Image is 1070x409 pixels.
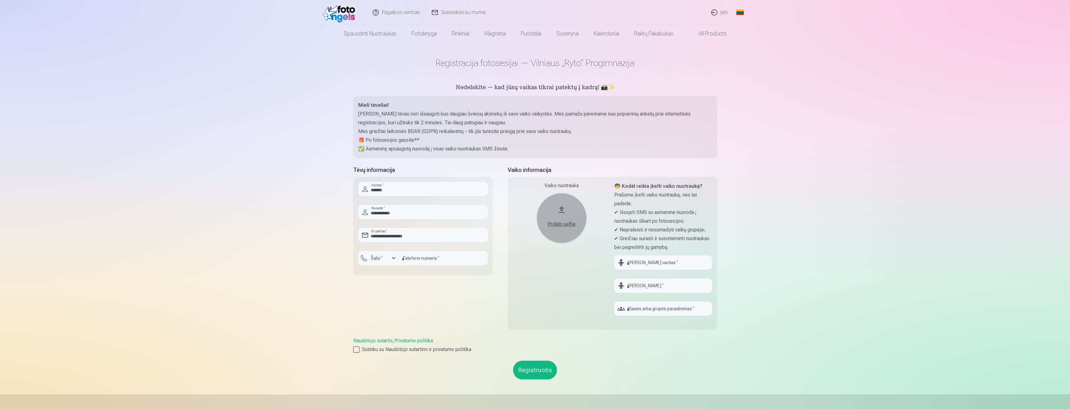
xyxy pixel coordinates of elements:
[614,183,702,189] strong: 🧒 Kodėl reikia įkelti vaiko nuotrauką?
[358,251,399,265] button: Šalis*
[444,25,477,42] a: Rinkiniai
[353,57,717,69] h1: Registracija fotosesijai — Vilniaus „Ryto“ Progimnazija
[368,255,385,261] label: Šalis
[477,25,513,42] a: Magnetai
[513,361,557,379] button: Registruotis
[358,110,712,127] p: [PERSON_NAME] tėvas nori išsaugoti kuo daugiau šviesių akimirkų iš savo vaiko vaikystės. Mes pama...
[353,166,493,174] h5: Tėvų informacija
[323,2,359,22] img: /fa2
[353,338,393,344] a: Naudotojo sutartis
[614,226,712,234] p: ✔ Nepraleisti ir nesumaišyti vaikų grupėje;
[404,25,444,42] a: Fotoknyga
[358,127,712,136] p: Mes griežtai laikomės BDAR (GDPR) reikalavimų – tik jūs turėsite prieigą prie savo vaiko nuotraukų.
[543,221,580,228] div: Pridėti selfie
[353,337,717,353] div: ,
[336,25,404,42] a: Spausdinti nuotraukas
[358,102,389,108] strong: Mieli tėveliai!
[614,234,712,252] p: ✔ Greičiau surasti ir susisteminti nuotraukas bei pagreitinti jų gamybą.
[508,166,717,174] h5: Vaiko informacija
[353,346,717,353] label: Sutinku su Naudotojo sutartimi ir privatumo politika
[513,25,549,42] a: Puodeliai
[681,25,734,42] a: All products
[586,25,627,42] a: Kalendoriai
[394,338,433,344] a: Privatumo politika
[358,136,712,145] p: 🎁 Po fotosesijos gausite**
[549,25,586,42] a: Suvenyrai
[627,25,681,42] a: Raktų pakabukas
[614,208,712,226] p: ✔ Išsiųsti SMS su asmenine nuoroda į nuotraukas iškart po fotosesijos;
[353,83,717,92] h5: Nedelskite — kad jūsų vaikas tikrai patektų į kadrą! 📸✨
[358,145,712,153] p: ✅ Asmeninę apsaugotą nuorodą į visas vaiko nuotraukas SMS žinute.
[513,182,611,189] div: Vaiko nuotrauka
[537,193,587,243] button: Pridėti selfie
[614,191,712,208] p: Prašome įkelti vaiko nuotrauką, nes tai padeda:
